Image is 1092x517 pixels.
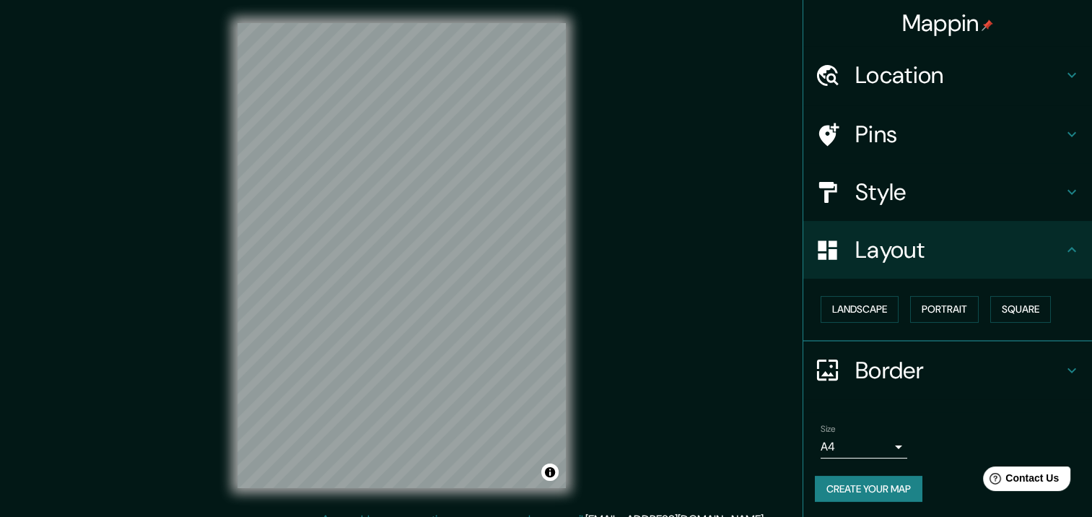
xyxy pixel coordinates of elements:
[902,9,994,38] h4: Mappin
[855,235,1063,264] h4: Layout
[855,120,1063,149] h4: Pins
[803,105,1092,163] div: Pins
[803,221,1092,279] div: Layout
[910,296,979,323] button: Portrait
[821,296,899,323] button: Landscape
[855,356,1063,385] h4: Border
[855,178,1063,207] h4: Style
[821,422,836,435] label: Size
[855,61,1063,90] h4: Location
[541,464,559,481] button: Toggle attribution
[982,19,993,31] img: pin-icon.png
[803,163,1092,221] div: Style
[821,435,907,459] div: A4
[815,476,922,503] button: Create your map
[803,46,1092,104] div: Location
[990,296,1051,323] button: Square
[964,461,1076,501] iframe: Help widget launcher
[803,342,1092,399] div: Border
[237,23,566,488] canvas: Map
